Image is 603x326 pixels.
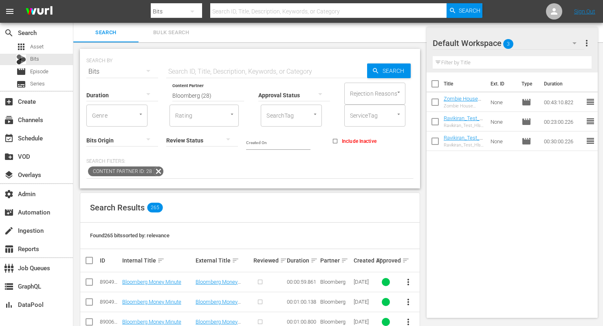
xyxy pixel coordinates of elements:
[287,279,318,285] div: 00:00:59.861
[585,97,595,107] span: reorder
[444,142,484,148] div: Ravikiran_Test_Hlsv2_Seg_30mins_Duration
[122,279,181,285] a: Bloomberg Money Minute
[341,257,348,264] span: sort
[541,92,585,112] td: 00:43:10.822
[444,103,484,109] div: Zombie House Flipping: Ranger Danger
[196,299,241,311] a: Bloomberg Money Minute Update
[459,3,480,18] span: Search
[541,112,585,131] td: 00:23:00.226
[4,282,14,291] span: GraphQL
[367,63,411,78] button: Search
[395,88,403,96] button: Open
[30,68,48,76] span: Episode
[582,38,592,48] span: more_vert
[395,110,403,118] button: Open
[398,292,418,312] button: more_vert
[574,8,595,15] a: Sign Out
[4,97,14,107] span: Create
[86,158,414,165] p: Search Filters:
[447,3,482,18] button: Search
[320,299,346,305] span: Bloomberg
[517,72,539,95] th: Type
[444,135,483,153] a: Ravikiran_Test_Hlsv2_Seg_30mins_Duration
[539,72,588,95] th: Duration
[522,117,531,127] span: Episode
[4,28,14,38] span: Search
[354,279,374,285] div: [DATE]
[253,256,284,265] div: Reviewed
[376,256,396,265] div: Approved
[354,299,374,305] div: [DATE]
[5,7,15,16] span: menu
[100,257,120,264] div: ID
[88,166,154,176] span: Content Partner ID: 28
[487,131,518,151] td: None
[20,2,59,21] img: ans4CAIJ8jUAAAAAAAAAAAAAAAAAAAAAAAAgQb4GAAAAAAAAAAAAAAAAAAAAAAAAJMjXAAAAAAAAAAAAAAAAAAAAAAAAgAT5G...
[320,319,346,325] span: Bloomberg
[433,32,584,55] div: Default Workspace
[4,152,14,162] span: VOD
[16,42,26,52] span: Asset
[585,136,595,146] span: reorder
[444,123,484,128] div: Ravikiran_Test_Hlsv2_Seg
[342,138,376,145] span: Include Inactive
[4,208,14,217] span: Automation
[403,297,413,307] span: more_vert
[4,263,14,273] span: Job Queues
[137,110,145,118] button: Open
[310,257,318,264] span: sort
[16,79,26,89] span: Series
[78,28,134,37] span: Search
[320,279,346,285] span: Bloomberg
[16,55,26,64] div: Bits
[30,43,44,51] span: Asset
[585,116,595,126] span: reorder
[4,226,14,236] span: Ingestion
[287,299,318,305] div: 00:01:00.138
[100,299,120,305] div: 89049626
[100,279,120,285] div: 89049860
[354,319,374,325] div: [DATE]
[311,110,319,118] button: Open
[398,272,418,292] button: more_vert
[379,63,411,78] span: Search
[122,299,181,305] a: Bloomberg Money Minute
[444,72,486,95] th: Title
[403,277,413,287] span: more_vert
[320,256,351,265] div: Partner
[444,115,483,127] a: Ravikiran_Test_Hlsv2_Seg
[90,203,145,212] span: Search Results
[444,96,481,114] a: Zombie House Flipping: Ranger Danger
[280,257,287,264] span: sort
[287,256,318,265] div: Duration
[30,55,39,63] span: Bits
[147,203,163,212] span: 265
[16,67,26,77] span: Episode
[287,319,318,325] div: 00:01:00.800
[486,72,517,95] th: Ext. ID
[232,257,239,264] span: sort
[4,133,14,143] span: Schedule
[4,244,14,254] span: Reports
[30,80,45,88] span: Series
[196,256,251,265] div: External Title
[541,131,585,151] td: 00:30:00.226
[4,115,14,125] span: Channels
[487,112,518,131] td: None
[582,33,592,53] button: more_vert
[157,257,165,264] span: sort
[90,232,169,238] span: Found 265 bits sorted by: relevance
[4,189,14,199] span: Admin
[196,279,241,291] a: Bloomberg Money Minute
[122,256,193,265] div: Internal Title
[228,110,236,118] button: Open
[522,97,531,107] span: Episode
[522,136,531,146] span: Episode
[143,28,199,37] span: Bulk Search
[503,35,513,53] span: 3
[100,319,120,325] div: 89006639
[86,60,158,83] div: Bits
[4,300,14,310] span: bar_chart
[354,256,374,265] div: Created
[4,170,14,180] span: Overlays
